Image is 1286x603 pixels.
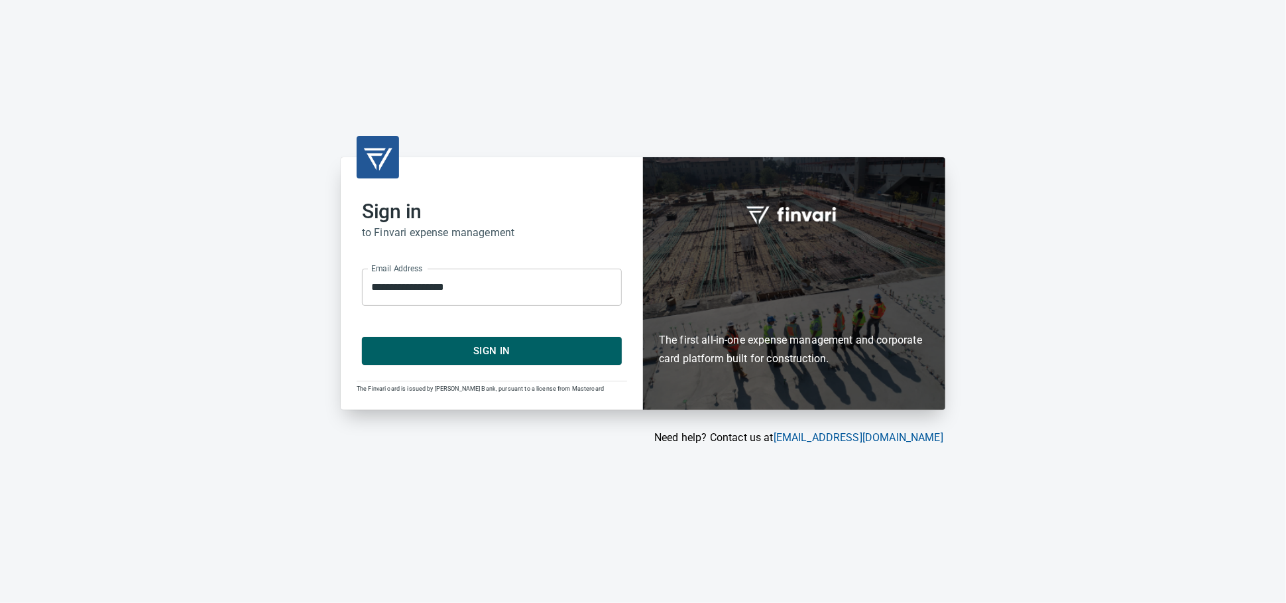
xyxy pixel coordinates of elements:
p: Need help? Contact us at [341,430,943,446]
h6: to Finvari expense management [362,224,622,242]
img: fullword_logo_white.png [744,199,844,230]
span: The Finvari card is issued by [PERSON_NAME] Bank, pursuant to a license from Mastercard [357,385,604,392]
h2: Sign in [362,200,622,224]
h6: The first all-in-one expense management and corporate card platform built for construction. [659,255,929,369]
img: transparent_logo.png [362,141,394,173]
button: Sign In [362,337,622,365]
a: [EMAIL_ADDRESS][DOMAIN_NAME] [774,431,943,444]
span: Sign In [377,342,607,360]
div: Finvari [643,157,945,410]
